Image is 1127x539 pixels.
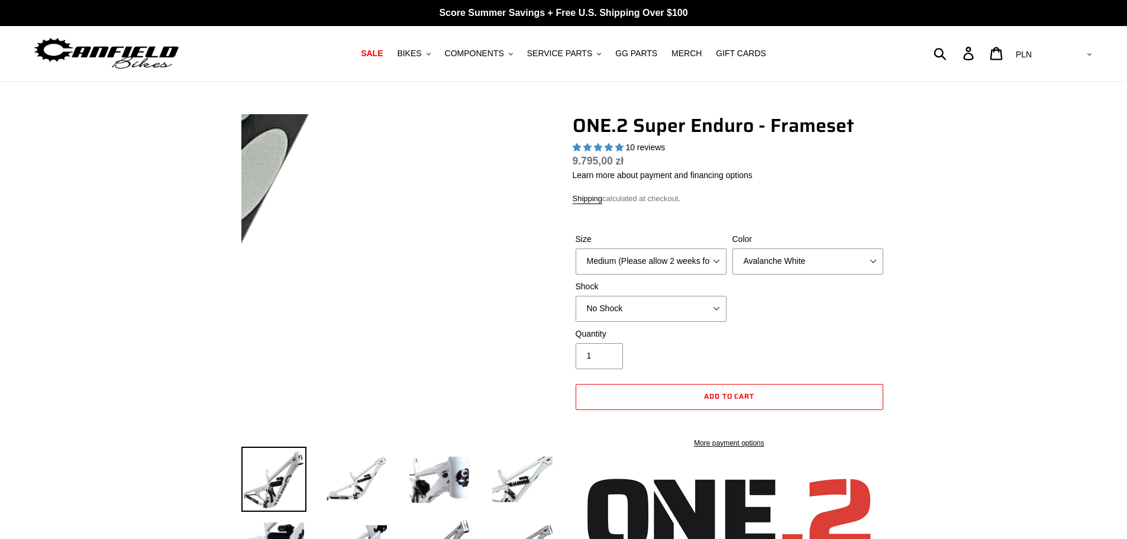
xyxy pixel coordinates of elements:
[573,114,886,137] h1: ONE.2 Super Enduro - Frameset
[324,447,389,512] img: Load image into Gallery viewer, ONE.2 Super Enduro - Frameset
[573,170,753,180] a: Learn more about payment and financing options
[716,49,766,59] span: GIFT CARDS
[666,46,708,62] a: MERCH
[397,49,421,59] span: BIKES
[573,194,603,204] a: Shipping
[361,49,383,59] span: SALE
[407,447,472,512] img: Load image into Gallery viewer, ONE.2 Super Enduro - Frameset
[671,49,702,59] span: MERCH
[576,438,883,448] a: More payment options
[625,143,665,152] span: 10 reviews
[573,155,624,167] span: 9.795,00 zł
[527,49,592,59] span: SERVICE PARTS
[576,384,883,410] button: Add to cart
[355,46,389,62] a: SALE
[576,280,726,293] label: Shock
[439,46,519,62] button: COMPONENTS
[609,46,663,62] a: GG PARTS
[521,46,607,62] button: SERVICE PARTS
[710,46,772,62] a: GIFT CARDS
[490,447,555,512] img: Load image into Gallery viewer, ONE.2 Super Enduro - Frameset
[445,49,504,59] span: COMPONENTS
[391,46,436,62] button: BIKES
[940,40,970,66] input: Search
[33,35,180,72] img: Canfield Bikes
[704,390,755,402] span: Add to cart
[576,328,726,340] label: Quantity
[615,49,657,59] span: GG PARTS
[576,233,726,246] label: Size
[573,143,626,152] span: 5.00 stars
[732,233,883,246] label: Color
[573,193,886,205] div: calculated at checkout.
[241,447,306,512] img: Load image into Gallery viewer, ONE.2 Super Enduro - Frameset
